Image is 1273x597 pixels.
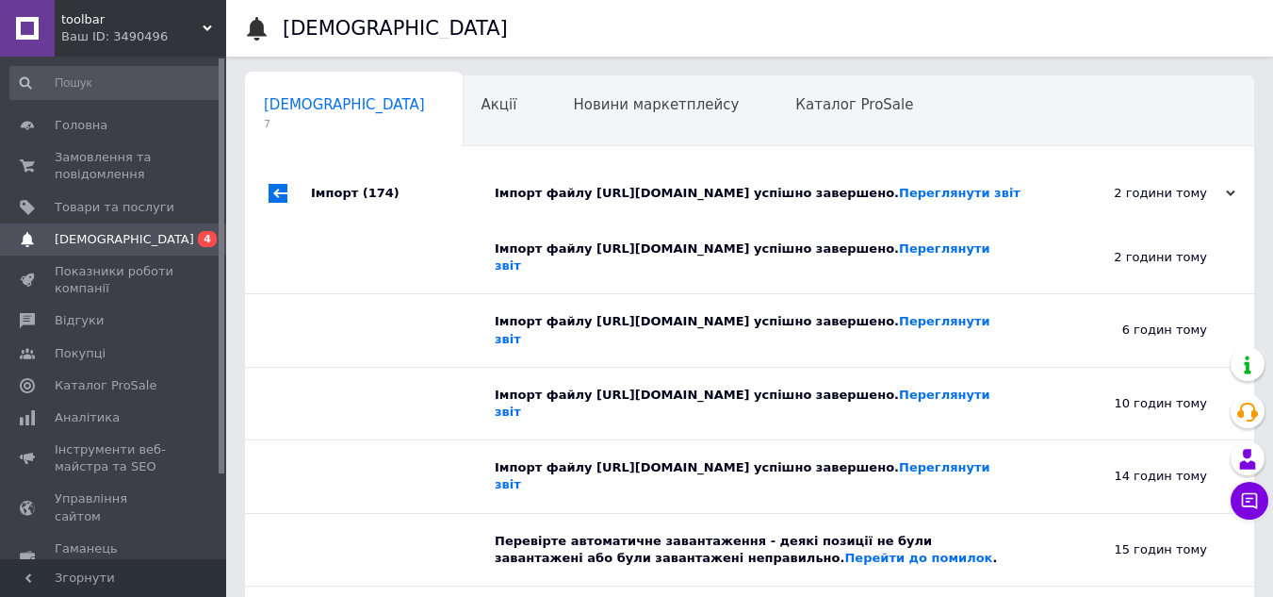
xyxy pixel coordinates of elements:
[55,199,174,216] span: Товари та послуги
[1019,440,1254,512] div: 14 годин тому
[1231,482,1268,520] button: Чат з покупцем
[481,96,517,113] span: Акції
[55,441,174,475] span: Інструменти веб-майстра та SEO
[311,165,495,222] div: Імпорт
[264,96,425,113] span: [DEMOGRAPHIC_DATA]
[495,313,1019,347] div: Імпорт файлу [URL][DOMAIN_NAME] успішно завершено.
[9,66,222,100] input: Пошук
[61,28,226,45] div: Ваш ID: 3490496
[573,96,739,113] span: Новини маркетплейсу
[795,96,913,113] span: Каталог ProSale
[844,551,992,565] a: Перейти до помилок
[198,231,217,247] span: 4
[1019,514,1254,586] div: 15 годин тому
[55,117,107,134] span: Головна
[495,314,990,345] a: Переглянути звіт
[55,231,194,248] span: [DEMOGRAPHIC_DATA]
[55,377,156,394] span: Каталог ProSale
[55,409,120,426] span: Аналітика
[363,186,400,200] span: (174)
[264,117,425,131] span: 7
[495,185,1047,202] div: Імпорт файлу [URL][DOMAIN_NAME] успішно завершено.
[55,263,174,297] span: Показники роботи компанії
[495,240,1019,274] div: Імпорт файлу [URL][DOMAIN_NAME] успішно завершено.
[495,459,1019,493] div: Імпорт файлу [URL][DOMAIN_NAME] успішно завершено.
[1019,222,1254,293] div: 2 години тому
[495,388,990,419] a: Переглянути звіт
[55,149,174,183] span: Замовлення та повідомлення
[55,490,174,524] span: Управління сайтом
[1047,185,1235,202] div: 2 години тому
[1019,294,1254,366] div: 6 годин тому
[55,540,174,574] span: Гаманець компанії
[61,11,203,28] span: toolbar
[495,387,1019,421] div: Імпорт файлу [URL][DOMAIN_NAME] успішно завершено.
[899,186,1020,200] a: Переглянути звіт
[55,312,104,329] span: Відгуки
[55,345,106,362] span: Покупці
[495,533,1019,567] div: Перевірте автоматичне завантаження - деякі позиції не були завантажені або були завантажені непра...
[1019,368,1254,439] div: 10 годин тому
[283,17,508,40] h1: [DEMOGRAPHIC_DATA]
